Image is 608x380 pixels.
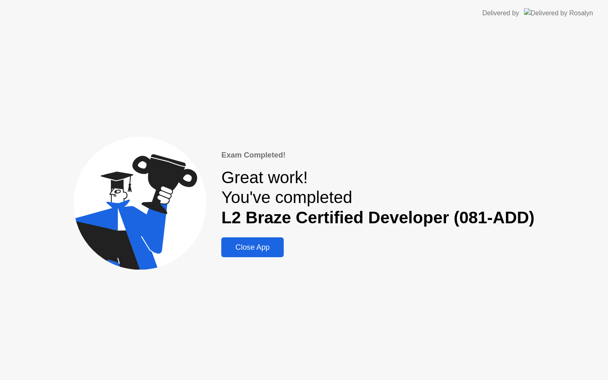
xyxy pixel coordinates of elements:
[524,8,593,18] img: Delivered by Rosalyn
[221,208,534,227] b: L2 Braze Certified Developer (081-ADD)
[221,167,534,228] div: Great work! You've completed
[221,237,284,257] button: Close App
[221,149,534,161] div: Exam Completed!
[224,243,281,252] div: Close App
[482,8,519,18] div: Delivered by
